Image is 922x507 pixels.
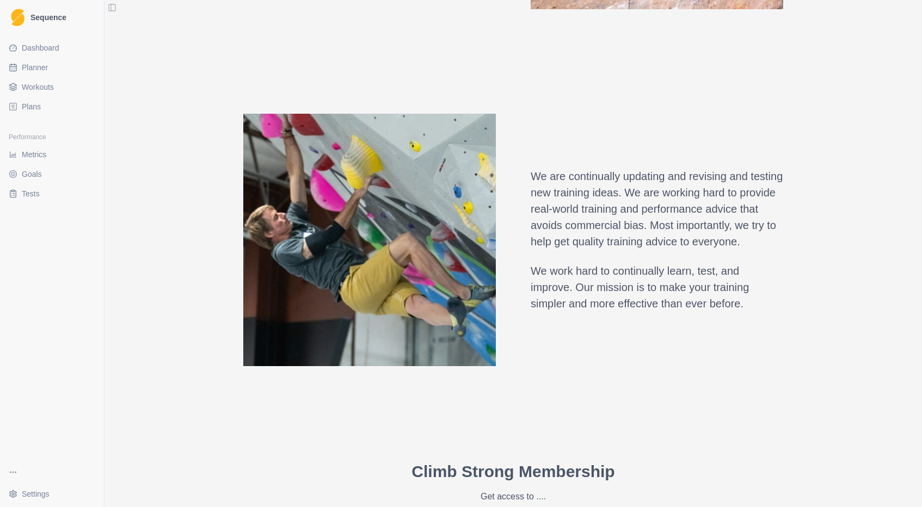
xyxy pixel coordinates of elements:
[22,82,54,92] span: Workouts
[4,59,100,76] a: Planner
[531,168,783,250] p: We are continually updating and revising and testing new training ideas. We are working hard to p...
[411,462,614,481] h2: Climb Strong Membership
[22,188,40,199] span: Tests
[531,263,783,312] p: We work hard to continually learn, test, and improve. Our mission is to make your training simple...
[22,169,42,180] span: Goals
[4,98,100,115] a: Plans
[4,39,100,57] a: Dashboard
[4,165,100,183] a: Goals
[411,490,614,503] p: Get access to ....
[22,42,59,53] span: Dashboard
[4,78,100,96] a: Workouts
[4,4,100,30] a: LogoSequence
[243,114,496,366] img: More about Climb Strong plans
[4,128,100,146] div: Performance
[4,485,100,503] button: Settings
[22,149,46,160] span: Metrics
[4,185,100,202] a: Tests
[22,101,41,112] span: Plans
[11,9,24,27] img: Logo
[22,62,48,73] span: Planner
[4,146,100,163] a: Metrics
[30,14,66,21] span: Sequence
